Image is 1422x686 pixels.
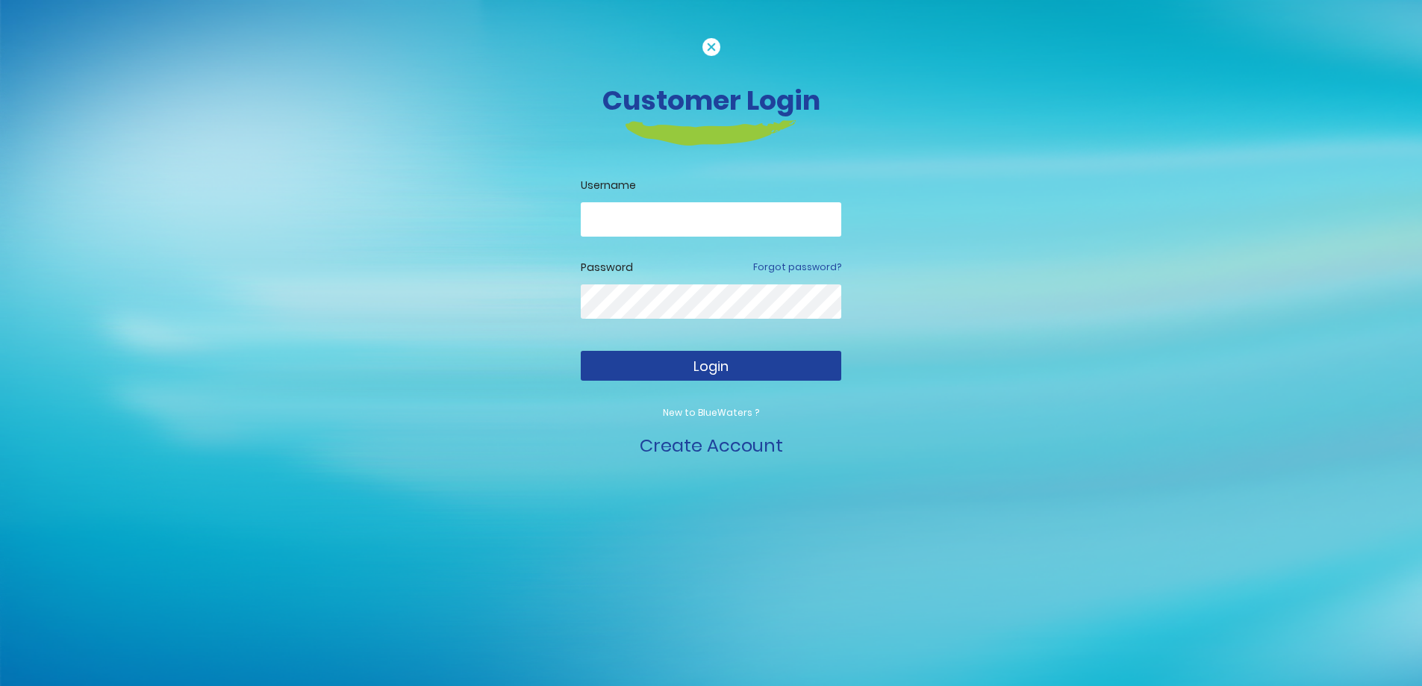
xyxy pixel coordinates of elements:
[581,260,633,275] label: Password
[581,406,841,420] p: New to BlueWaters ?
[640,433,783,458] a: Create Account
[753,261,841,274] a: Forgot password?
[581,351,841,381] button: Login
[693,357,729,375] span: Login
[581,178,841,193] label: Username
[297,84,1126,116] h3: Customer Login
[702,38,720,56] img: cancel
[626,120,796,146] img: login-heading-border.png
